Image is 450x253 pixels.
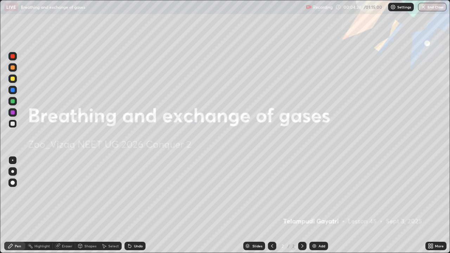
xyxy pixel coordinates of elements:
div: / [288,244,290,248]
div: Add [319,244,325,248]
img: add-slide-button [311,243,317,249]
div: Highlight [34,244,50,248]
div: Slides [252,244,262,248]
p: LIVE [6,4,16,10]
div: More [435,244,444,248]
div: Pen [15,244,21,248]
div: 2 [279,244,286,248]
p: Recording [313,5,333,10]
img: recording.375f2c34.svg [306,4,311,10]
div: Select [108,244,119,248]
div: Undo [134,244,143,248]
img: end-class-cross [420,4,426,10]
p: Settings [397,5,411,9]
p: Breathing and exchange of gases [21,4,85,10]
img: class-settings-icons [390,4,396,10]
div: Eraser [62,244,72,248]
div: 2 [291,243,295,249]
button: End Class [418,3,446,11]
div: Shapes [84,244,96,248]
